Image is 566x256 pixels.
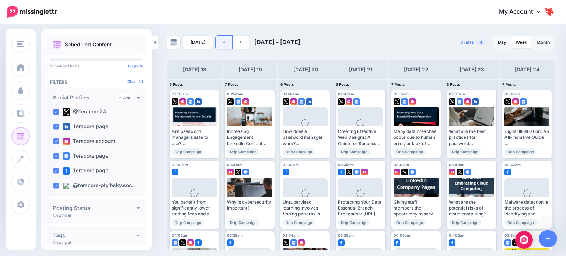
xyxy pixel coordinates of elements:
span: 03:28am [338,233,354,238]
span: 08:35pm [338,162,354,167]
span: 04:46pm [283,92,299,96]
label: Teracore page [63,123,108,130]
span: Drip Campaign [227,148,259,155]
img: facebook-square.png [63,167,70,175]
img: instagram-square.png [227,169,234,175]
img: linkedin-square.png [306,98,312,105]
img: google_business-square.png [520,98,527,105]
h4: [DATE] 22 [404,65,429,74]
div: Increasing Engagement: LinkedIn Content Strategy: [URL] #LinkedIn #Marketing #Website [227,129,272,147]
a: Day [493,36,511,48]
span: 5 Posts [336,82,349,87]
img: instagram-square.png [63,138,70,145]
img: twitter-square.png [512,239,519,246]
img: linkedin-square.png [63,123,70,130]
p: Viewing all [53,240,71,245]
span: Drip Campaign [394,219,426,226]
div: Loading [517,189,537,208]
h4: [DATE] 21 [349,65,373,74]
div: Why is cybersecurity important? Read more 👉 [URL] #WebsiteSecurity #Malware #OnlineSecurity #Webs... [227,199,272,217]
p: Scheduled Posts [50,64,143,68]
img: linkedin-square.png [472,98,479,105]
img: twitter-square.png [346,169,352,175]
img: twitter-square.png [401,169,408,175]
span: 03:41am [449,162,464,167]
img: google_business-square.png [235,98,241,105]
div: Unsupervised learning involves finding patterns in unlabeled data. Read more 👉 [URL] #MachineLear... [283,199,328,217]
span: 07:03am [172,92,188,96]
div: Open Intercom Messenger [515,231,533,249]
img: facebook-square.png [394,239,400,246]
img: facebook-square.png [449,239,455,246]
img: twitter-square.png [394,98,400,105]
span: Drip Campaign [338,219,370,226]
img: google_business-square.png [464,169,471,175]
img: twitter-square.png [338,98,345,105]
a: Add [116,94,133,101]
span: Drip Campaign [449,219,481,226]
img: twitter-square.png [283,98,289,105]
a: Drafts4 [456,36,490,49]
div: Many data breaches occur due to human error, or lack of knowledge about security protocols. Read ... [394,129,439,147]
span: 6 Posts [447,82,460,87]
img: google_business-square.png [401,98,408,105]
img: twitter-square.png [283,239,289,246]
div: Protecting Your Data: Essential Breach Prevention: [URL] #Security #OnlineSecurity #DataBreaches [338,199,383,217]
img: google_business-square.png [63,152,70,160]
img: google_business-square.png [353,98,360,105]
img: menu.png [17,41,24,47]
a: Clear All [127,79,143,84]
span: Drip Campaign [504,219,537,226]
img: twitter-square.png [449,98,455,105]
span: 04:05am [394,233,410,238]
label: Teracore account [63,138,115,145]
a: My Account [492,3,555,21]
span: 03:54am [394,92,410,96]
img: instagram-square.png [179,98,186,105]
img: facebook-square.png [172,169,178,175]
img: facebook-square.png [504,169,511,175]
img: calendar.png [53,41,61,49]
div: Malware detection is the process of identifying and removing malicious software, such as viruses,... [504,199,549,217]
h4: [DATE] 20 [293,65,318,74]
span: [DATE] - [DATE] [254,38,300,46]
span: 7 Posts [225,82,238,87]
div: Loading [295,189,315,208]
img: bluesky-square.png [63,182,70,189]
img: instagram-square.png [242,98,249,105]
span: Drip Campaign [504,148,537,155]
div: Loading [184,189,205,208]
div: Giving staff members the opportunity to serve as LinkedIn brand ambassadors will increase visibil... [394,199,439,217]
img: twitter-square.png [63,108,70,116]
div: Creating Effective Web Designs: A Guide for Success: [URL] #Website #Hosting #Development [338,129,383,147]
span: 02:42am [172,162,188,167]
img: instagram-square.png [298,239,305,246]
span: 4 [476,39,486,46]
img: twitter-square.png [179,239,186,246]
img: instagram-square.png [449,169,455,175]
img: twitter-square.png [227,98,234,105]
span: 04:05am [172,233,188,238]
img: google_business-square.png [172,239,178,246]
img: google_business-square.png [242,169,249,175]
span: Drip Campaign [172,148,204,155]
img: calendar-grey-darker.png [170,39,177,46]
img: instagram-square.png [409,98,416,105]
span: 03:41am [504,92,520,96]
div: How does a password manager work? Read more 👉 [URL] #Bitwarden #LastPass #Password [283,129,328,147]
img: facebook-square.png [227,239,234,246]
h4: Filters [50,79,143,85]
img: facebook-square.png [195,239,202,246]
label: @TeracoreZA [63,108,106,116]
span: 03:54am [504,233,521,238]
img: google_business-square.png [353,169,360,175]
img: instagram-square.png [512,98,519,105]
span: 7 Posts [391,82,405,87]
img: instagram-square.png [361,169,368,175]
img: google_business-square.png [290,239,297,246]
span: 03:54am [283,233,299,238]
div: Loading [295,119,315,138]
div: What are the best practices for password management? Read more 👉 [URL] #Bitwarden #LastPass #Pass... [449,129,494,147]
img: google_business-square.png [187,98,194,105]
img: linkedin-square.png [195,98,202,105]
